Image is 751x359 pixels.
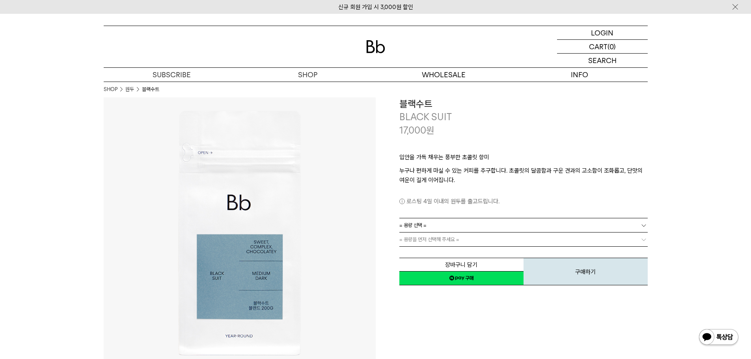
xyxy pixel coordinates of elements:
[399,233,459,246] span: = 용량을 먼저 선택해 주세요 =
[608,40,616,53] p: (0)
[557,40,648,54] a: CART (0)
[399,271,524,285] a: 새창
[399,166,648,185] p: 누구나 편하게 마실 수 있는 커피를 추구합니다. 초콜릿의 달콤함과 구운 견과의 고소함이 조화롭고, 단맛의 여운이 길게 이어집니다.
[399,258,524,272] button: 장바구니 담기
[125,86,134,93] a: 원두
[376,68,512,82] p: WHOLESALE
[589,40,608,53] p: CART
[104,68,240,82] a: SUBSCRIBE
[240,68,376,82] a: SHOP
[399,197,648,206] p: 로스팅 4일 이내의 원두를 출고드립니다.
[524,258,648,285] button: 구매하기
[338,4,413,11] a: 신규 회원 가입 시 3,000원 할인
[104,86,117,93] a: SHOP
[399,110,648,124] p: BLACK SUIT
[512,68,648,82] p: INFO
[698,328,739,347] img: 카카오톡 채널 1:1 채팅 버튼
[399,97,648,111] h3: 블랙수트
[557,26,648,40] a: LOGIN
[399,124,434,137] p: 17,000
[142,86,159,93] li: 블랙수트
[366,40,385,53] img: 로고
[399,218,427,232] span: = 용량 선택 =
[588,54,617,67] p: SEARCH
[399,153,648,166] p: 입안을 가득 채우는 풍부한 초콜릿 향미
[591,26,613,39] p: LOGIN
[426,125,434,136] span: 원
